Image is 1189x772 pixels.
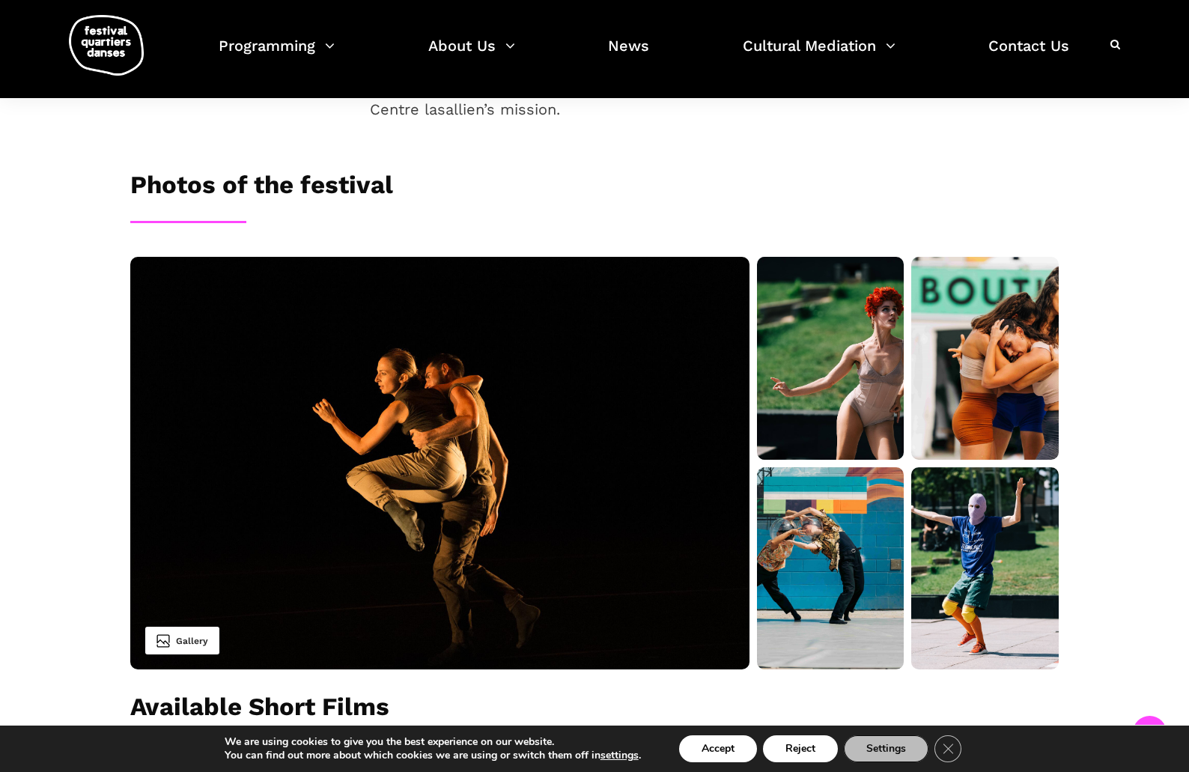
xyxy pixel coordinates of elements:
h3: Available Short Films [130,692,389,729]
button: Settings [844,735,928,762]
a: About Us [428,33,515,77]
p: We are using cookies to give you the best experience on our website. [225,735,641,749]
a: Contact Us [988,33,1069,77]
button: Accept [679,735,757,762]
button: settings [600,749,639,762]
a: News [608,33,649,77]
button: Reject [763,735,838,762]
a: Cultural Mediation [743,33,895,77]
img: Véronique Giasson [130,257,749,669]
p: You can find out more about which cookies we are using or switch them off in . [225,749,641,762]
img: logo-fqd-med [69,15,144,76]
button: Close GDPR Cookie Banner [934,735,961,762]
h3: Photos of the festival [130,170,393,207]
a: Programming [219,33,335,77]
